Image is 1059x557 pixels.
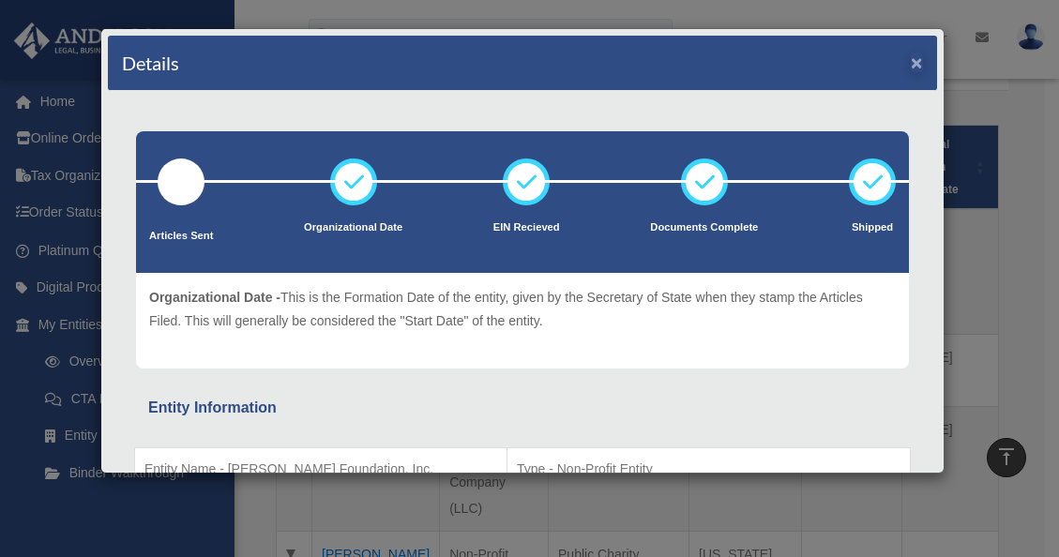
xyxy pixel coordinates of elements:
p: Type - Non-Profit Entity [517,458,900,481]
span: Organizational Date - [149,290,280,305]
h4: Details [122,50,179,76]
button: × [911,53,923,72]
p: Entity Name - [PERSON_NAME] Foundation, Inc. [144,458,497,481]
p: Shipped [849,218,896,237]
p: Articles Sent [149,227,213,246]
div: Entity Information [148,395,897,421]
p: Documents Complete [650,218,758,237]
p: Organizational Date [304,218,402,237]
p: This is the Formation Date of the entity, given by the Secretary of State when they stamp the Art... [149,286,896,332]
p: EIN Recieved [493,218,560,237]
